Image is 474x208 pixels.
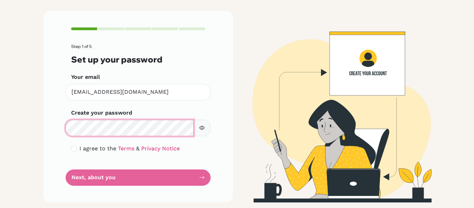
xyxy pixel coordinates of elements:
span: I agree to the [79,145,116,152]
span: & [136,145,139,152]
span: Step 1 of 5 [71,44,92,49]
h3: Set up your password [71,55,205,65]
label: Your email [71,73,100,81]
label: Create your password [71,109,132,117]
input: Insert your email* [66,84,211,100]
a: Privacy Notice [141,145,180,152]
a: Terms [118,145,134,152]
